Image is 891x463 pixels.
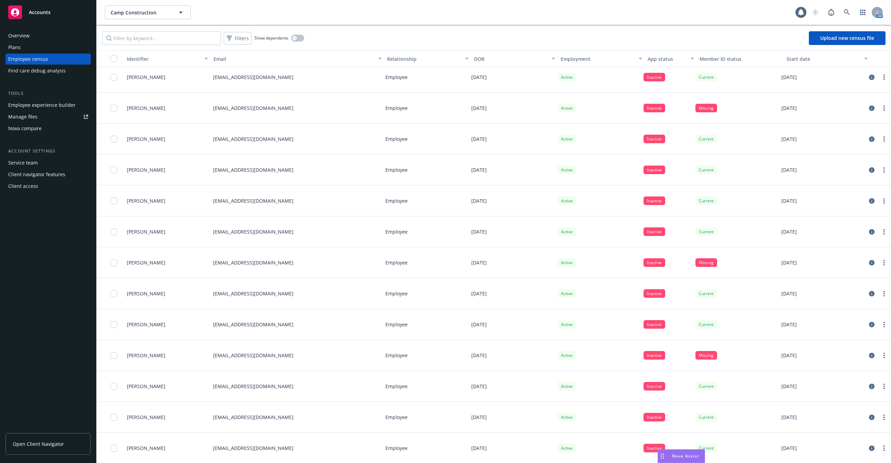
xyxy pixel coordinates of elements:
[695,382,717,391] div: Current
[558,289,576,298] div: Active
[213,414,294,421] p: [EMAIL_ADDRESS][DOMAIN_NAME]
[110,167,117,173] input: Toggle Row Selected
[558,166,576,174] div: Active
[808,5,822,19] a: Start snowing
[880,135,888,143] a: more
[127,321,165,328] span: [PERSON_NAME]
[880,320,888,329] a: more
[695,104,717,112] div: Missing
[127,259,165,266] span: [PERSON_NAME]
[558,227,576,236] div: Active
[127,135,165,143] span: [PERSON_NAME]
[110,445,117,452] input: Toggle Row Selected
[880,73,888,81] a: more
[558,135,576,143] div: Active
[105,5,191,19] button: Camp Construction
[558,196,576,205] div: Active
[880,382,888,391] a: more
[213,104,294,112] p: [EMAIL_ADDRESS][DOMAIN_NAME]
[643,73,665,81] div: Inactive
[700,55,781,63] div: Member ID status
[643,135,665,143] div: Inactive
[8,111,37,122] div: Manage files
[384,50,471,67] button: Relationship
[643,351,665,360] div: Inactive
[5,148,91,155] div: Account settings
[868,135,876,143] a: circleInformation
[110,136,117,143] input: Toggle Row Selected
[8,123,42,134] div: Nova compare
[224,32,252,45] button: Filters
[781,290,797,297] p: [DATE]
[643,289,665,298] div: Inactive
[695,166,717,174] div: Current
[8,169,65,180] div: Client navigator features
[781,259,797,266] p: [DATE]
[385,197,408,204] p: Employee
[385,444,408,452] p: Employee
[809,31,885,45] a: Upload new census file
[840,5,854,19] a: Search
[558,50,645,67] button: Employment
[784,50,870,67] button: Start date
[213,444,294,452] p: [EMAIL_ADDRESS][DOMAIN_NAME]
[5,157,91,168] a: Service team
[781,197,797,204] p: [DATE]
[781,383,797,390] p: [DATE]
[5,181,91,192] a: Client access
[5,65,91,76] a: Find care debug analysis
[558,351,576,360] div: Active
[471,135,487,143] p: [DATE]
[5,169,91,180] a: Client navigator features
[225,33,250,43] span: Filters
[868,320,876,329] a: circleInformation
[781,321,797,328] p: [DATE]
[868,166,876,174] a: circleInformation
[643,227,665,236] div: Inactive
[110,259,117,266] input: Toggle Row Selected
[781,444,797,452] p: [DATE]
[643,166,665,174] div: Inactive
[385,74,408,81] p: Employee
[781,104,797,112] p: [DATE]
[385,166,408,173] p: Employee
[110,74,117,81] input: Toggle Row Selected
[5,111,91,122] a: Manage files
[471,352,487,359] p: [DATE]
[211,50,384,67] button: Email
[880,197,888,205] a: more
[786,55,860,63] div: Start date
[213,383,294,390] p: [EMAIL_ADDRESS][DOMAIN_NAME]
[643,444,665,452] div: Inactive
[127,228,165,235] span: [PERSON_NAME]
[558,320,576,329] div: Active
[781,414,797,421] p: [DATE]
[880,290,888,298] a: more
[8,157,38,168] div: Service team
[695,227,717,236] div: Current
[643,258,665,267] div: Inactive
[213,352,294,359] p: [EMAIL_ADDRESS][DOMAIN_NAME]
[127,104,165,112] span: [PERSON_NAME]
[385,259,408,266] p: Employee
[385,228,408,235] p: Employee
[868,73,876,81] a: circleInformation
[29,10,51,15] span: Accounts
[110,197,117,204] input: Toggle Row Selected
[645,50,697,67] button: App status
[643,196,665,205] div: Inactive
[868,259,876,267] a: circleInformation
[254,35,288,41] span: Show dependents
[824,5,838,19] a: Report a Bug
[658,450,667,463] div: Drag to move
[868,228,876,236] a: circleInformation
[561,55,634,63] div: Employment
[8,100,76,111] div: Employee experience builder
[471,50,558,67] button: DOB
[558,73,576,81] div: Active
[213,55,374,63] div: Email
[127,414,165,421] span: [PERSON_NAME]
[8,181,38,192] div: Client access
[213,166,294,173] p: [EMAIL_ADDRESS][DOMAIN_NAME]
[110,321,117,328] input: Toggle Row Selected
